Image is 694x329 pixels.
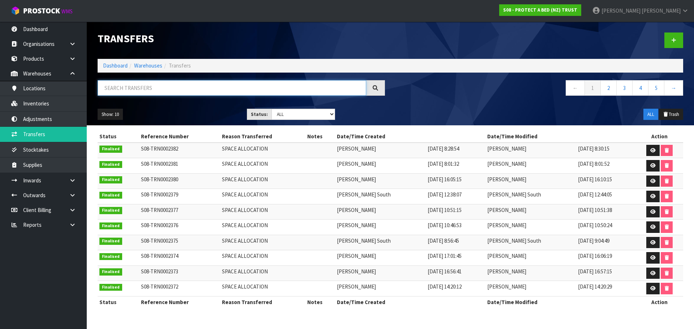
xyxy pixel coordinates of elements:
td: [DATE] 12:38:07 [426,189,485,204]
th: Status [98,296,139,308]
td: [DATE] 8:28:54 [426,143,485,158]
td: SPACE ALLOCATION [220,265,305,281]
span: Finalised [99,222,122,230]
td: [PERSON_NAME] [485,220,576,235]
button: Trash [659,109,683,120]
span: [PERSON_NAME] [642,7,681,14]
span: Finalised [99,253,122,260]
th: Action [636,131,683,142]
td: [DATE] 9:04:49 [576,235,635,250]
td: [PERSON_NAME] South [485,189,576,204]
td: [DATE] 16:57:15 [576,265,635,281]
td: [PERSON_NAME] [485,173,576,189]
td: [PERSON_NAME] [335,220,426,235]
a: 1 [584,80,601,96]
td: S08-TRN0002374 [139,250,220,266]
a: ← [566,80,585,96]
strong: S08 - PROTECT A BED (NZ) TRUST [503,7,577,13]
nav: Page navigation [396,80,683,98]
span: ProStock [23,6,60,16]
th: Action [636,296,683,308]
a: 5 [648,80,664,96]
td: [PERSON_NAME] South [335,189,426,204]
td: SPACE ALLOCATION [220,204,305,220]
a: Warehouses [134,62,162,69]
td: S08-TRN0002382 [139,143,220,158]
th: Reason Transferred [220,296,305,308]
td: S08-TRN0002380 [139,173,220,189]
span: Finalised [99,238,122,245]
td: [PERSON_NAME] [335,173,426,189]
td: [PERSON_NAME] [335,143,426,158]
th: Reference Number [139,296,220,308]
td: [DATE] 14:20:29 [576,281,635,296]
small: WMS [61,8,73,15]
h1: Transfers [98,33,385,44]
td: SPACE ALLOCATION [220,281,305,296]
input: Search transfers [98,80,366,96]
td: [DATE] 8:01:32 [426,158,485,174]
button: ALL [643,109,658,120]
td: [DATE] 14:20:12 [426,281,485,296]
strong: Status: [251,111,268,117]
th: Date/Time Modified [485,131,636,142]
a: 2 [600,80,617,96]
td: SPACE ALLOCATION [220,158,305,174]
a: Dashboard [103,62,128,69]
td: [PERSON_NAME] South [335,235,426,250]
button: Show: 10 [98,109,123,120]
span: Finalised [99,284,122,291]
span: Finalised [99,161,122,168]
td: [PERSON_NAME] South [485,235,576,250]
span: Finalised [99,268,122,276]
td: S08-TRN0002379 [139,189,220,204]
td: [PERSON_NAME] [485,204,576,220]
td: [DATE] 10:51:38 [576,204,635,220]
td: [PERSON_NAME] [335,250,426,266]
a: S08 - PROTECT A BED (NZ) TRUST [499,4,581,16]
td: [PERSON_NAME] [335,204,426,220]
td: SPACE ALLOCATION [220,173,305,189]
td: [DATE] 17:01:45 [426,250,485,266]
td: [DATE] 12:44:05 [576,189,635,204]
td: [DATE] 16:10:15 [576,173,635,189]
a: 4 [632,80,648,96]
td: [DATE] 8:30:15 [576,143,635,158]
th: Notes [305,131,335,142]
span: Finalised [99,176,122,183]
td: [DATE] 10:51:15 [426,204,485,220]
img: cube-alt.png [11,6,20,15]
td: S08-TRN0002381 [139,158,220,174]
td: S08-TRN0002377 [139,204,220,220]
th: Reference Number [139,131,220,142]
th: Date/Time Created [335,131,485,142]
td: S08-TRN0002375 [139,235,220,250]
span: Finalised [99,146,122,153]
td: [PERSON_NAME] [485,281,576,296]
td: [PERSON_NAME] [335,265,426,281]
td: [PERSON_NAME] [335,281,426,296]
td: [DATE] 10:46:53 [426,220,485,235]
td: [DATE] 16:05:15 [426,173,485,189]
td: S08-TRN0002373 [139,265,220,281]
td: [PERSON_NAME] [335,158,426,174]
td: SPACE ALLOCATION [220,189,305,204]
td: [PERSON_NAME] [485,250,576,266]
td: [DATE] 16:56:41 [426,265,485,281]
span: [PERSON_NAME] [601,7,641,14]
th: Date/Time Created [335,296,485,308]
td: SPACE ALLOCATION [220,143,305,158]
td: [DATE] 10:50:24 [576,220,635,235]
span: Finalised [99,192,122,199]
td: [PERSON_NAME] [485,158,576,174]
td: [DATE] 16:06:19 [576,250,635,266]
td: [PERSON_NAME] [485,265,576,281]
td: S08-TRN0002376 [139,220,220,235]
a: 3 [616,80,633,96]
td: SPACE ALLOCATION [220,250,305,266]
th: Date/Time Modified [485,296,636,308]
span: Finalised [99,207,122,214]
td: [PERSON_NAME] [485,143,576,158]
th: Notes [305,296,335,308]
td: SPACE ALLOCATION [220,235,305,250]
